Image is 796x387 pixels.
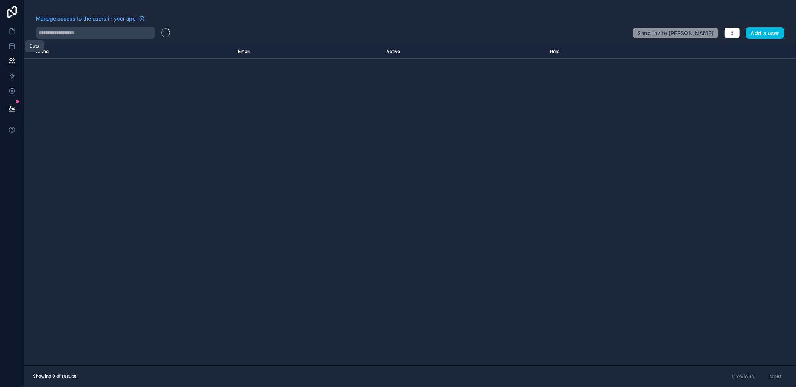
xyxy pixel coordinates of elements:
div: scrollable content [24,45,796,365]
th: Active [382,45,546,59]
th: Name [24,45,234,59]
span: Showing 0 of results [33,373,76,379]
th: Role [546,45,678,59]
span: Manage access to the users in your app [36,15,136,22]
a: Manage access to the users in your app [36,15,145,22]
button: Add a user [746,27,784,39]
div: Data [29,43,40,49]
th: Email [234,45,381,59]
